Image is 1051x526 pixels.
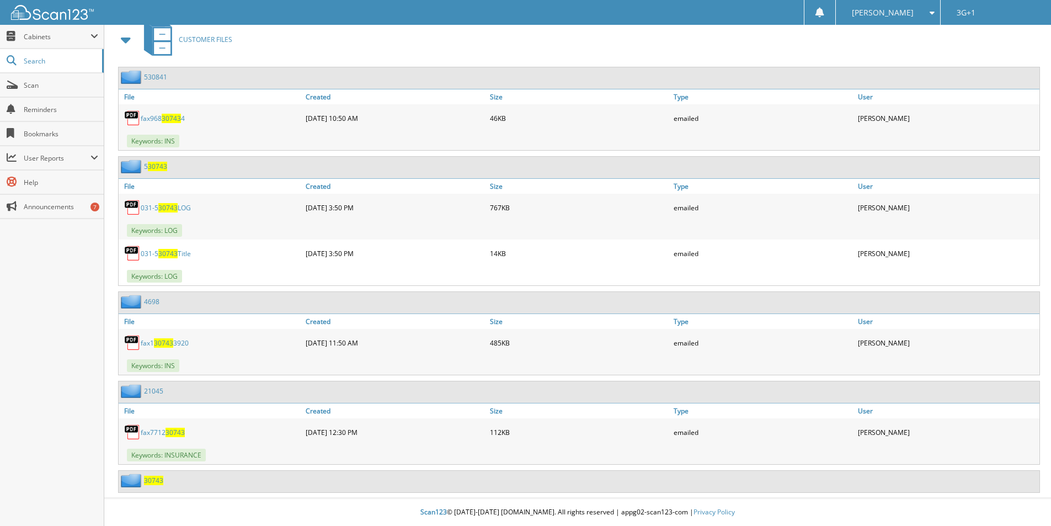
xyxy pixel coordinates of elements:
[144,162,167,171] a: 530743
[141,428,185,437] a: fax771230743
[671,242,855,264] div: emailed
[852,9,914,16] span: [PERSON_NAME]
[121,295,144,309] img: folder2.png
[24,105,98,114] span: Reminders
[24,32,90,41] span: Cabinets
[24,153,90,163] span: User Reports
[671,107,855,129] div: emailed
[855,332,1039,354] div: [PERSON_NAME]
[127,224,182,237] span: Keywords: LOG
[420,507,447,517] span: Scan123
[855,421,1039,443] div: [PERSON_NAME]
[303,242,487,264] div: [DATE] 3:50 PM
[487,332,671,354] div: 485KB
[855,89,1039,104] a: User
[855,107,1039,129] div: [PERSON_NAME]
[158,249,178,258] span: 30743
[303,332,487,354] div: [DATE] 11:50 AM
[124,110,141,126] img: PDF.png
[855,179,1039,194] a: User
[487,242,671,264] div: 14KB
[127,135,179,147] span: Keywords: INS
[957,9,975,16] span: 3G+1
[158,203,178,212] span: 30743
[671,314,855,329] a: Type
[162,114,181,123] span: 30743
[124,334,141,351] img: PDF.png
[119,89,303,104] a: File
[127,449,206,461] span: Keywords: INSURANCE
[154,338,173,348] span: 30743
[166,428,185,437] span: 30743
[141,249,191,258] a: 031-530743Title
[127,270,182,283] span: Keywords: LOG
[303,421,487,443] div: [DATE] 12:30 PM
[487,89,671,104] a: Size
[121,70,144,84] img: folder2.png
[487,196,671,219] div: 767KB
[141,114,185,123] a: fax968307434
[487,107,671,129] div: 46KB
[119,403,303,418] a: File
[303,179,487,194] a: Created
[137,18,232,61] a: CUSTOMER FILES
[144,476,163,485] a: 30743
[11,5,94,20] img: scan123-logo-white.svg
[855,314,1039,329] a: User
[487,421,671,443] div: 112KB
[671,332,855,354] div: emailed
[671,179,855,194] a: Type
[148,162,167,171] span: 30743
[487,403,671,418] a: Size
[141,203,191,212] a: 031-530743LOG
[24,81,98,90] span: Scan
[121,474,144,487] img: folder2.png
[671,196,855,219] div: emailed
[127,359,179,372] span: Keywords: INS
[303,403,487,418] a: Created
[24,202,98,211] span: Announcements
[141,338,189,348] a: fax1307433920
[124,199,141,216] img: PDF.png
[24,178,98,187] span: Help
[144,72,167,82] a: 530841
[179,35,232,44] span: CUSTOMER FILES
[671,403,855,418] a: Type
[119,314,303,329] a: File
[671,89,855,104] a: Type
[121,384,144,398] img: folder2.png
[303,196,487,219] div: [DATE] 3:50 PM
[855,196,1039,219] div: [PERSON_NAME]
[487,314,671,329] a: Size
[671,421,855,443] div: emailed
[90,203,99,211] div: 7
[693,507,735,517] a: Privacy Policy
[24,129,98,139] span: Bookmarks
[119,179,303,194] a: File
[996,473,1051,526] iframe: Chat Widget
[104,499,1051,526] div: © [DATE]-[DATE] [DOMAIN_NAME]. All rights reserved | appg02-scan123-com |
[24,56,97,66] span: Search
[124,424,141,440] img: PDF.png
[121,160,144,173] img: folder2.png
[303,89,487,104] a: Created
[855,403,1039,418] a: User
[124,245,141,262] img: PDF.png
[144,386,163,396] a: 21045
[487,179,671,194] a: Size
[855,242,1039,264] div: [PERSON_NAME]
[303,107,487,129] div: [DATE] 10:50 AM
[144,297,159,306] a: 4698
[303,314,487,329] a: Created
